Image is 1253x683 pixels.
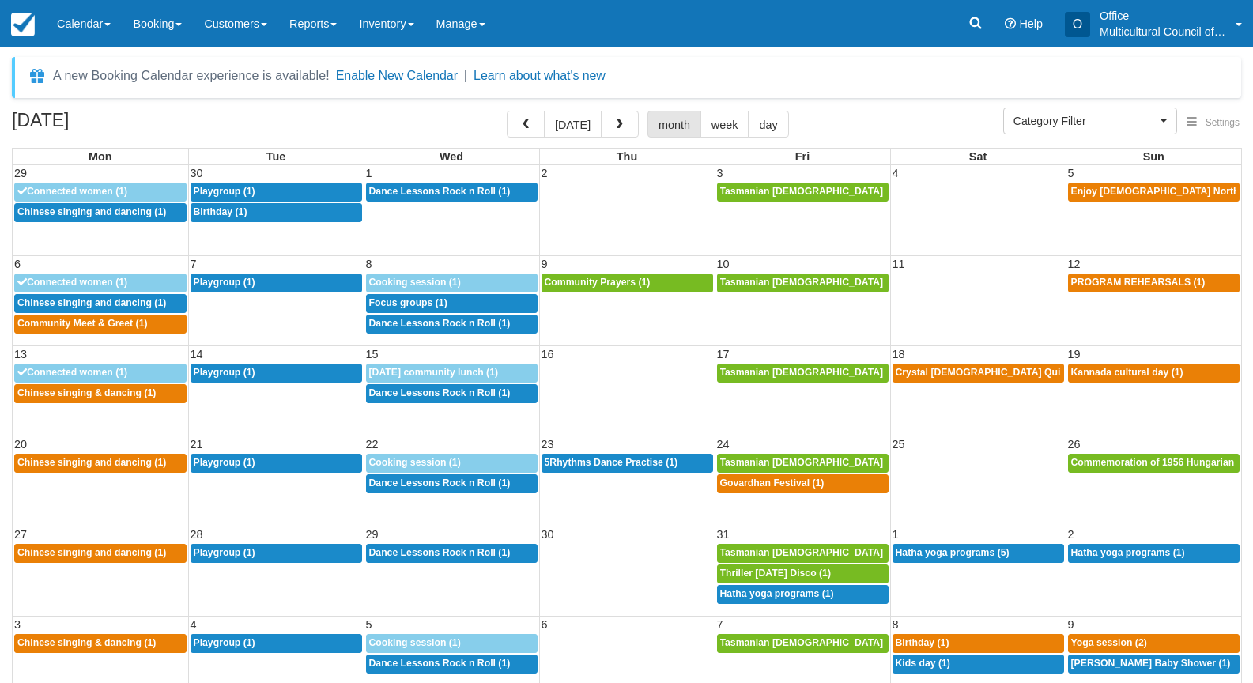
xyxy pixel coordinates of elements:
a: Hatha yoga programs (5) [893,544,1064,563]
a: Chinese singing and dancing (1) [14,454,187,473]
span: Playgroup (1) [194,547,255,558]
span: Connected women (1) [17,277,127,288]
a: Hatha yoga programs (1) [717,585,889,604]
span: [DATE] community lunch (1) [369,367,499,378]
span: 21 [189,438,205,451]
span: Chinese singing & dancing (1) [17,637,156,648]
span: 23 [540,438,556,451]
a: Community Meet & Greet (1) [14,315,187,334]
span: 22 [364,438,380,451]
span: 27 [13,528,28,541]
span: Playgroup (1) [194,186,255,197]
span: Chinese singing and dancing (1) [17,297,166,308]
span: Connected women (1) [17,367,127,378]
a: PROGRAM REHEARSALS (1) [1068,274,1240,292]
span: Settings [1206,117,1240,128]
span: 6 [540,618,549,631]
span: 3 [13,618,22,631]
span: 10 [715,258,731,270]
span: Kids day (1) [896,658,950,669]
a: Tasmanian [DEMOGRAPHIC_DATA] Association -Weekly Praying (1) [717,183,889,202]
a: Learn about what's new [474,69,606,82]
span: 13 [13,348,28,360]
a: Crystal [DEMOGRAPHIC_DATA] Quiz night (2) [893,364,1064,383]
span: 26 [1066,438,1082,451]
span: 4 [891,167,900,179]
a: Community Prayers (1) [542,274,713,292]
a: Playgroup (1) [191,634,362,653]
button: Enable New Calendar [336,68,458,84]
span: 29 [13,167,28,179]
a: Govardhan Festival (1) [717,474,889,493]
span: Tasmanian [DEMOGRAPHIC_DATA] Association -Weekly Praying (1) [720,367,1032,378]
span: 5Rhythms Dance Practise (1) [545,457,678,468]
a: Connected women (1) [14,364,187,383]
span: Thu [617,150,637,163]
span: Community Prayers (1) [545,277,651,288]
span: Dance Lessons Rock n Roll (1) [369,547,511,558]
span: Tasmanian [DEMOGRAPHIC_DATA] Association -Weekly Praying (1) [720,547,1032,558]
a: Kids day (1) [893,655,1064,674]
span: Thriller [DATE] Disco (1) [720,568,831,579]
span: Hatha yoga programs (1) [720,588,834,599]
a: Playgroup (1) [191,454,362,473]
a: Connected women (1) [14,183,187,202]
span: Tasmanian [DEMOGRAPHIC_DATA] Association -Weekly Praying (1) [720,277,1032,288]
a: Playgroup (1) [191,274,362,292]
img: checkfront-main-nav-mini-logo.png [11,13,35,36]
span: Wed [440,150,463,163]
span: Tue [266,150,286,163]
a: Yoga session (2) [1068,634,1240,653]
span: Mon [89,150,112,163]
span: 20 [13,438,28,451]
span: 14 [189,348,205,360]
span: Sat [969,150,987,163]
a: Tasmanian [DEMOGRAPHIC_DATA] Association -Weekly Praying (1) [717,454,889,473]
span: Tasmanian [DEMOGRAPHIC_DATA] Association -Weekly Praying (1) [720,457,1032,468]
a: Tasmanian [DEMOGRAPHIC_DATA] Association -Weekly Praying (1) [717,364,889,383]
a: Enjoy [DEMOGRAPHIC_DATA] North service (3) [1068,183,1240,202]
span: Hatha yoga programs (1) [1071,547,1185,558]
span: 16 [540,348,556,360]
span: 28 [189,528,205,541]
a: Dance Lessons Rock n Roll (1) [366,655,538,674]
span: Chinese singing and dancing (1) [17,206,166,217]
span: Dance Lessons Rock n Roll (1) [369,186,511,197]
a: Chinese singing and dancing (1) [14,544,187,563]
p: Office [1100,8,1226,24]
button: week [700,111,749,138]
a: Thriller [DATE] Disco (1) [717,564,889,583]
span: Tasmanian [DEMOGRAPHIC_DATA] Association -Weekly Praying (1) [720,186,1032,197]
span: 7 [189,258,198,270]
span: Cooking session (1) [369,637,461,648]
span: Chinese singing and dancing (1) [17,457,166,468]
span: 2 [540,167,549,179]
span: Fri [795,150,810,163]
a: Dance Lessons Rock n Roll (1) [366,544,538,563]
span: 5 [1066,167,1076,179]
span: Cooking session (1) [369,277,461,288]
a: Connected women (1) [14,274,187,292]
a: Focus groups (1) [366,294,538,313]
a: Chinese singing and dancing (1) [14,203,187,222]
span: 8 [891,618,900,631]
i: Help [1005,18,1016,29]
span: Govardhan Festival (1) [720,477,825,489]
a: Tasmanian [DEMOGRAPHIC_DATA] Association -Weekly Praying (1) [717,634,889,653]
a: Chinese singing and dancing (1) [14,294,187,313]
a: Kannada cultural day (1) [1068,364,1240,383]
a: Cooking session (1) [366,634,538,653]
a: Commemoration of 1956 Hungarian Revolution (1) [1068,454,1240,473]
span: 31 [715,528,731,541]
span: 6 [13,258,22,270]
a: [PERSON_NAME] Baby Shower (1) [1068,655,1240,674]
span: 30 [540,528,556,541]
a: Playgroup (1) [191,544,362,563]
a: Chinese singing & dancing (1) [14,384,187,403]
span: Playgroup (1) [194,367,255,378]
span: 5 [364,618,374,631]
span: [PERSON_NAME] Baby Shower (1) [1071,658,1231,669]
span: Playgroup (1) [194,637,255,648]
span: Chinese singing & dancing (1) [17,387,156,398]
a: Hatha yoga programs (1) [1068,544,1240,563]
